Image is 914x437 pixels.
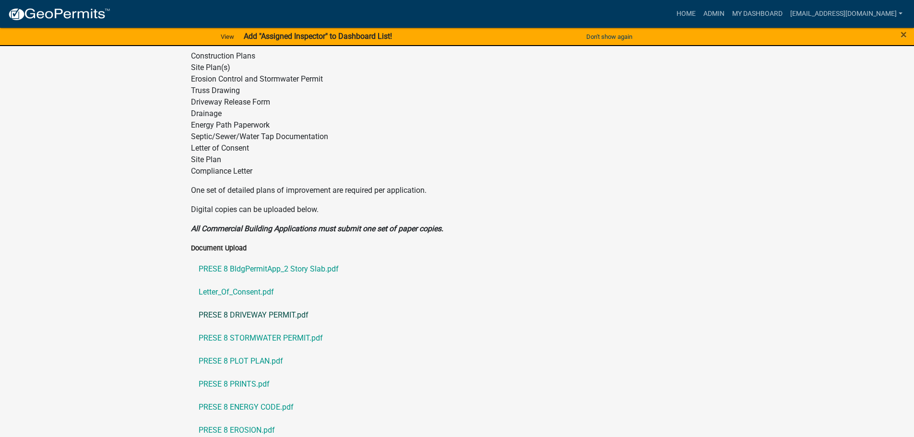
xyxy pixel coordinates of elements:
[191,396,724,419] a: PRESE 8 ENERGY CODE.pdf
[728,5,786,23] a: My Dashboard
[901,29,907,40] button: Close
[191,50,724,177] p: Construction Plans Site Plan(s) Erosion Control and Stormwater Permit Truss Drawing Driveway Rele...
[191,245,247,252] label: Document Upload
[191,258,724,281] a: PRESE 8 BldgPermitApp_2 Story Slab.pdf
[191,204,724,215] p: Digital copies can be uploaded below.
[191,185,724,196] p: One set of detailed plans of improvement are required per application.
[700,5,728,23] a: Admin
[191,373,724,396] a: PRESE 8 PRINTS.pdf
[191,327,724,350] a: PRESE 8 STORMWATER PERMIT.pdf
[191,304,724,327] a: PRESE 8 DRIVEWAY PERMIT.pdf
[191,281,724,304] a: Letter_Of_Consent.pdf
[217,29,238,45] a: View
[191,350,724,373] a: PRESE 8 PLOT PLAN.pdf
[786,5,906,23] a: [EMAIL_ADDRESS][DOMAIN_NAME]
[191,224,443,233] strong: All Commercial Building Applications must submit one set of paper copies.
[673,5,700,23] a: Home
[244,32,392,41] strong: Add "Assigned Inspector" to Dashboard List!
[901,28,907,41] span: ×
[582,29,636,45] button: Don't show again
